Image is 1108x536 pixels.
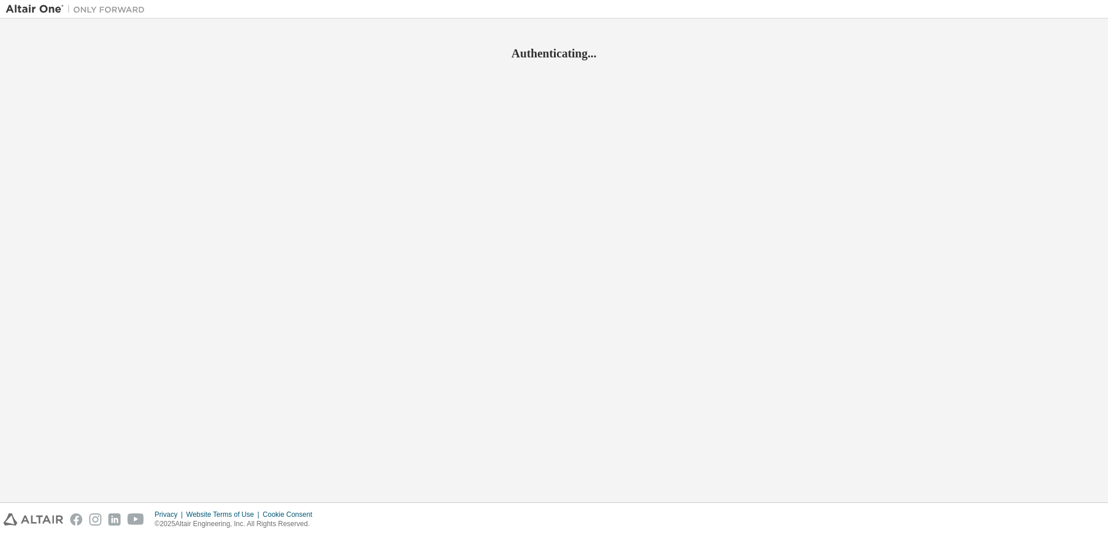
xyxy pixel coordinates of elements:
div: Privacy [155,510,186,519]
img: altair_logo.svg [3,513,63,526]
img: facebook.svg [70,513,82,526]
img: youtube.svg [127,513,144,526]
p: © 2025 Altair Engineering, Inc. All Rights Reserved. [155,519,319,529]
div: Cookie Consent [263,510,319,519]
img: linkedin.svg [108,513,121,526]
h2: Authenticating... [6,46,1102,61]
img: Altair One [6,3,151,15]
div: Website Terms of Use [186,510,263,519]
img: instagram.svg [89,513,101,526]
